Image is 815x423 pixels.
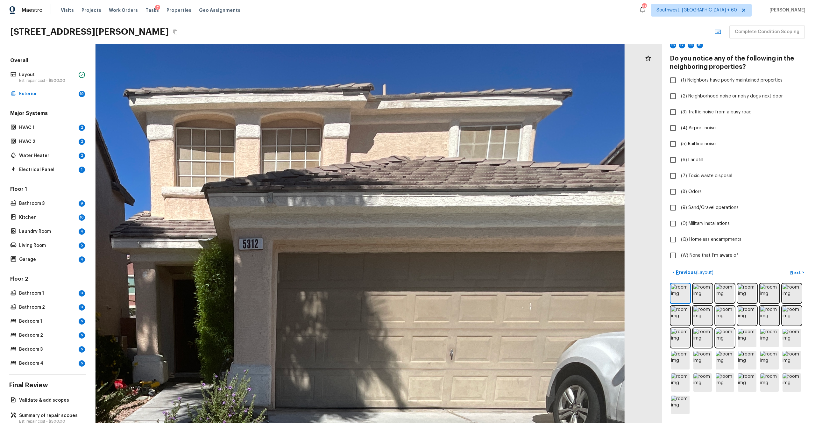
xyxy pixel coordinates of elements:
[79,360,85,367] div: 5
[671,329,690,347] img: room img
[738,373,756,392] img: room img
[19,125,76,131] p: HVAC 1
[9,57,86,65] h5: Overall
[79,167,85,173] div: 1
[681,220,730,227] span: (0) Military installations
[19,360,76,367] p: Bedroom 4
[696,270,713,275] span: ( Layout )
[760,284,779,303] img: room img
[716,373,734,392] img: room img
[19,72,76,78] p: Layout
[19,200,76,207] p: Bathroom 3
[19,153,76,159] p: Water Heater
[681,77,783,83] span: (1) Neighbors have poorly maintained properties
[79,346,85,353] div: 5
[670,42,676,48] div: 16
[19,318,76,325] p: Bedroom 1
[79,214,85,221] div: 10
[19,397,82,404] p: Validate & add scopes
[155,5,160,11] div: 7
[19,214,76,221] p: Kitchen
[79,228,85,235] div: 4
[738,284,756,303] img: room img
[787,267,807,278] button: Next>
[716,306,734,325] img: room img
[19,290,76,297] p: Bathroom 1
[19,412,82,419] p: Summary of repair scopes
[19,228,76,235] p: Laundry Room
[10,26,169,38] h2: [STREET_ADDRESS][PERSON_NAME]
[675,269,713,276] p: Previous
[783,351,801,369] img: room img
[679,42,685,48] div: 17
[19,139,76,145] p: HVAC 2
[681,109,752,115] span: (3) Traffic noise from a busy road
[693,306,712,325] img: room img
[671,284,690,303] img: room img
[767,7,805,13] span: [PERSON_NAME]
[79,318,85,325] div: 5
[760,329,779,347] img: room img
[697,42,703,48] div: 19
[693,284,712,303] img: room img
[656,7,737,13] span: Southwest, [GEOGRAPHIC_DATA] + 60
[79,256,85,263] div: 4
[9,110,86,118] h5: Major Systems
[9,186,86,194] h5: Floor 1
[681,157,703,163] span: (6) Landfill
[79,200,85,207] div: 9
[79,304,85,311] div: 9
[671,351,690,369] img: room img
[79,153,85,159] div: 2
[790,269,802,276] p: Next
[681,93,783,99] span: (2) Neighborhood noise or noisy dogs next door
[642,4,646,10] div: 686
[681,204,739,211] span: (9) Sand/Gravel operations
[760,373,779,392] img: room img
[716,351,734,369] img: room img
[19,167,76,173] p: Electrical Panel
[171,28,180,36] button: Copy Address
[145,8,159,12] span: Tasks
[760,351,779,369] img: room img
[19,91,76,97] p: Exterior
[760,306,779,325] img: room img
[688,42,694,48] div: 18
[693,329,712,347] img: room img
[783,329,801,347] img: room img
[19,304,76,311] p: Bathroom 2
[671,396,690,414] img: room img
[671,373,690,392] img: room img
[167,7,191,13] span: Properties
[681,173,732,179] span: (7) Toxic waste disposal
[49,79,65,82] span: $500.00
[19,332,76,339] p: Bedroom 2
[79,242,85,249] div: 5
[738,306,756,325] img: room img
[9,276,86,284] h5: Floor 2
[79,91,85,97] div: 19
[109,7,138,13] span: Work Orders
[716,284,734,303] img: room img
[783,373,801,392] img: room img
[19,78,76,83] p: Est. repair cost -
[19,242,76,249] p: Living Room
[81,7,101,13] span: Projects
[79,139,85,145] div: 2
[681,252,738,259] span: (W) None that I’m aware of
[681,125,716,131] span: (4) Airport noise
[738,329,756,347] img: room img
[19,256,76,263] p: Garage
[199,7,240,13] span: Geo Assignments
[22,7,43,13] span: Maestro
[671,306,690,325] img: room img
[693,351,712,369] img: room img
[79,125,85,131] div: 2
[670,267,716,278] button: <Previous(Layout)
[681,189,702,195] span: (8) Odors
[79,332,85,339] div: 5
[693,373,712,392] img: room img
[9,381,86,390] h4: Final Review
[716,329,734,347] img: room img
[670,54,807,71] h4: Do you notice any of the following in the neighboring properties?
